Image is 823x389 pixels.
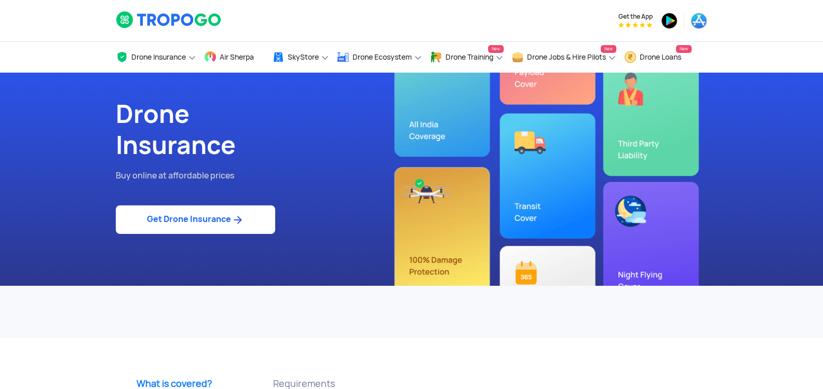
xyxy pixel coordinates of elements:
p: Buy online at affordable prices [116,169,404,183]
span: Drone Insurance [131,53,186,61]
h1: Drone Insurance [116,99,404,161]
span: Drone Jobs & Hire Pilots [527,53,606,61]
img: ic_appstore.png [691,12,707,29]
a: Drone Ecosystem [337,42,422,73]
span: Drone Training [446,53,493,61]
span: New [488,45,504,53]
a: Drone Jobs & Hire PilotsNew [511,42,616,73]
a: Get Drone Insurance [116,205,275,234]
span: New [676,45,692,53]
a: Drone LoansNew [624,42,692,73]
img: App Raking [618,22,652,27]
span: New [601,45,616,53]
a: SkyStore [272,42,329,73]
span: Drone Loans [640,53,681,61]
img: ic_arrow_forward_blue.svg [231,214,244,226]
img: logoHeader.svg [116,11,222,29]
a: Air Sherpa [204,42,264,73]
a: Drone TrainingNew [430,42,504,73]
a: Drone Insurance [116,42,196,73]
span: Drone Ecosystem [353,53,412,61]
img: ic_playstore.png [661,12,678,29]
span: SkyStore [288,53,319,61]
span: Air Sherpa [220,53,254,61]
span: Get the App [618,12,653,21]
